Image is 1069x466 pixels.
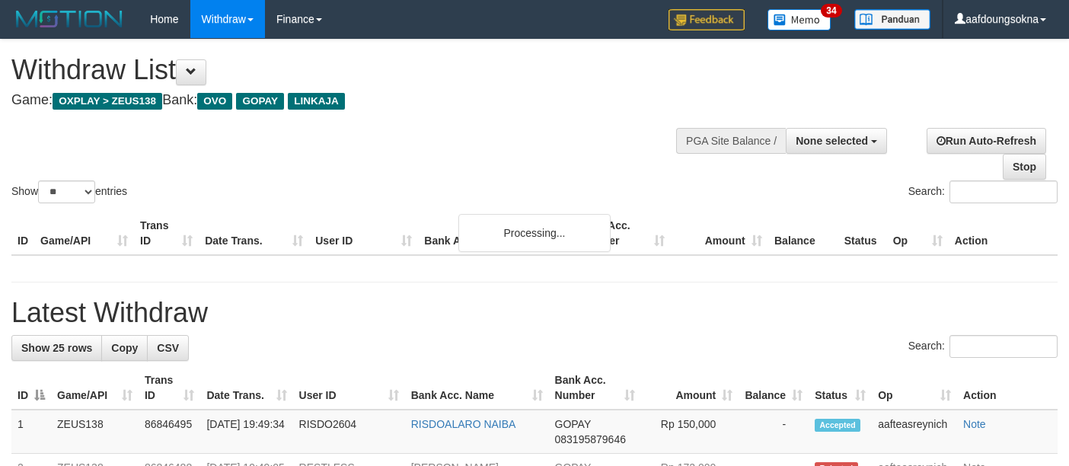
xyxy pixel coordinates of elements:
a: Note [963,418,986,430]
div: PGA Site Balance / [676,128,786,154]
th: Amount [671,212,768,255]
th: Game/API [34,212,134,255]
td: Rp 150,000 [641,410,739,454]
th: Bank Acc. Number: activate to sort column ascending [549,366,641,410]
span: CSV [157,342,179,354]
th: ID [11,212,34,255]
a: Stop [1003,154,1046,180]
th: Date Trans. [199,212,309,255]
span: Show 25 rows [21,342,92,354]
label: Search: [908,335,1058,358]
th: Game/API: activate to sort column ascending [51,366,139,410]
span: OVO [197,93,232,110]
select: Showentries [38,180,95,203]
h1: Withdraw List [11,55,697,85]
td: aafteasreynich [872,410,957,454]
td: 86846495 [139,410,200,454]
th: User ID [309,212,418,255]
td: RISDO2604 [293,410,405,454]
img: Button%20Memo.svg [767,9,831,30]
span: LINKAJA [288,93,345,110]
th: Bank Acc. Number [573,212,670,255]
a: CSV [147,335,189,361]
span: Accepted [815,419,860,432]
td: 1 [11,410,51,454]
th: Status: activate to sort column ascending [809,366,872,410]
input: Search: [949,180,1058,203]
a: Copy [101,335,148,361]
span: Copy [111,342,138,354]
th: Balance [768,212,838,255]
td: ZEUS138 [51,410,139,454]
span: OXPLAY > ZEUS138 [53,93,162,110]
th: ID: activate to sort column descending [11,366,51,410]
th: Trans ID [134,212,199,255]
button: None selected [786,128,887,154]
div: Processing... [458,214,611,252]
h1: Latest Withdraw [11,298,1058,328]
th: Action [949,212,1058,255]
a: Run Auto-Refresh [927,128,1046,154]
img: panduan.png [854,9,930,30]
th: Action [957,366,1058,410]
th: Amount: activate to sort column ascending [641,366,739,410]
span: None selected [796,135,868,147]
th: Op [887,212,949,255]
th: Trans ID: activate to sort column ascending [139,366,200,410]
th: Op: activate to sort column ascending [872,366,957,410]
th: Bank Acc. Name: activate to sort column ascending [405,366,549,410]
th: Date Trans.: activate to sort column ascending [200,366,292,410]
img: MOTION_logo.png [11,8,127,30]
span: GOPAY [555,418,591,430]
th: Status [838,212,887,255]
span: GOPAY [236,93,284,110]
span: Copy 083195879646 to clipboard [555,433,626,445]
td: [DATE] 19:49:34 [200,410,292,454]
th: Balance: activate to sort column ascending [739,366,809,410]
a: Show 25 rows [11,335,102,361]
span: 34 [821,4,841,18]
th: User ID: activate to sort column ascending [293,366,405,410]
label: Show entries [11,180,127,203]
td: - [739,410,809,454]
label: Search: [908,180,1058,203]
th: Bank Acc. Name [418,212,573,255]
h4: Game: Bank: [11,93,697,108]
input: Search: [949,335,1058,358]
img: Feedback.jpg [669,9,745,30]
a: RISDOALARO NAIBA [411,418,516,430]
